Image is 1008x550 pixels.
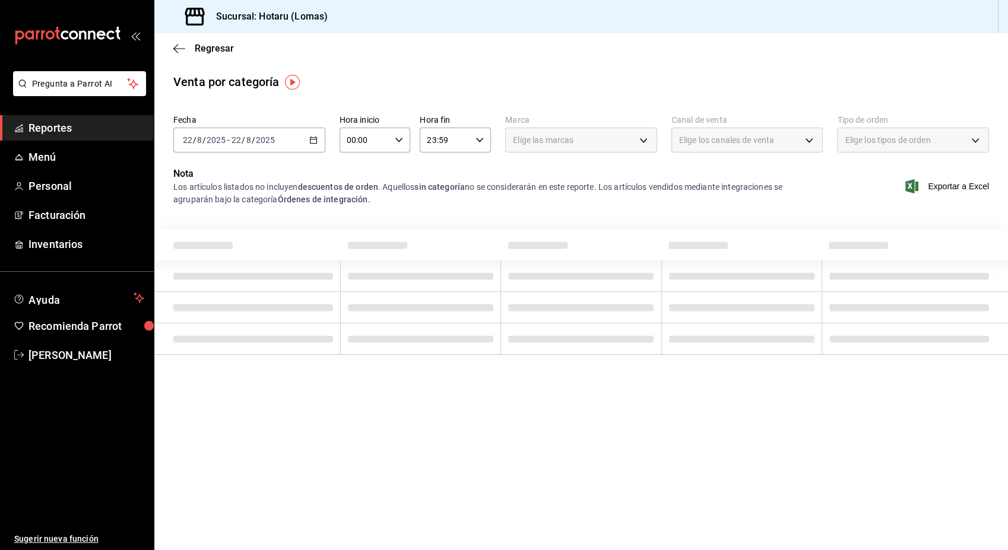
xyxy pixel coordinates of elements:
span: / [242,135,245,145]
span: / [202,135,206,145]
label: Canal de venta [671,116,823,124]
font: Recomienda Parrot [28,320,122,332]
font: Sugerir nueva función [14,534,99,543]
a: Pregunta a Parrot AI [8,86,146,98]
span: Elige los tipos de orden [845,134,930,146]
label: Tipo de orden [837,116,989,124]
div: Venta por categoría [173,73,280,91]
input: ---- [206,135,226,145]
label: Fecha [173,116,325,124]
span: - [227,135,230,145]
input: -- [246,135,252,145]
label: Marca [505,116,657,124]
img: Marcador de información sobre herramientas [285,75,300,90]
span: / [193,135,196,145]
span: Ayuda [28,291,129,305]
span: / [252,135,255,145]
button: Pregunta a Parrot AI [13,71,146,96]
font: Reportes [28,122,72,134]
p: Nota [173,167,823,181]
span: Regresar [195,43,234,54]
font: Personal [28,180,72,192]
strong: sin categoría [414,182,465,192]
input: -- [231,135,242,145]
span: Elige los canales de venta [679,134,774,146]
span: Elige las marcas [513,134,573,146]
input: -- [196,135,202,145]
font: [PERSON_NAME] [28,349,112,361]
font: Facturación [28,209,85,221]
h3: Sucursal: Hotaru (Lomas) [207,9,328,24]
input: -- [182,135,193,145]
div: Los artículos listados no incluyen . Aquellos no se considerarán en este reporte. Los artículos v... [173,181,823,206]
label: Hora fin [420,116,491,124]
button: Exportar a Excel [908,179,989,193]
font: Exportar a Excel [928,182,989,191]
button: Regresar [173,43,234,54]
strong: descuentos de orden [297,182,378,192]
label: Hora inicio [340,116,411,124]
button: open_drawer_menu [131,31,140,40]
font: Inventarios [28,238,83,250]
strong: Órdenes de integración. [278,195,370,204]
input: ---- [255,135,275,145]
span: Pregunta a Parrot AI [32,78,128,90]
font: Menú [28,151,56,163]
